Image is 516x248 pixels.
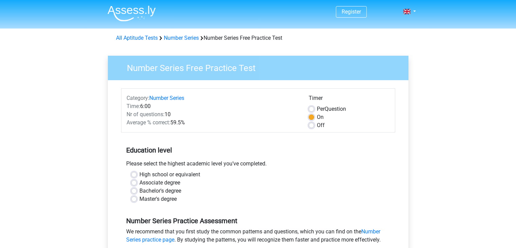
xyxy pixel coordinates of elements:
span: Average % correct: [127,119,170,126]
label: Question [317,105,346,113]
h5: Number Series Practice Assessment [126,217,390,225]
div: Timer [309,94,390,105]
a: All Aptitude Tests [116,35,158,41]
a: Register [342,8,361,15]
label: Associate degree [139,179,180,187]
a: Number Series practice page [126,228,380,243]
h3: Number Series Free Practice Test [119,60,403,73]
label: Master's degree [139,195,177,203]
div: 59.5% [121,119,304,127]
div: 6:00 [121,102,304,110]
span: Time: [127,103,140,109]
div: Please select the highest academic level you’ve completed. [121,160,395,171]
img: Assessly [108,5,156,21]
h5: Education level [126,143,390,157]
div: 10 [121,110,304,119]
a: Number Series [149,95,184,101]
span: Nr of questions: [127,111,165,118]
label: Off [317,121,325,129]
label: Bachelor's degree [139,187,181,195]
a: Number Series [164,35,199,41]
span: Per [317,106,325,112]
label: High school or equivalent [139,171,200,179]
span: Category: [127,95,149,101]
label: On [317,113,324,121]
div: We recommend that you first study the common patterns and questions, which you can find on the . ... [121,228,395,247]
div: Number Series Free Practice Test [113,34,403,42]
